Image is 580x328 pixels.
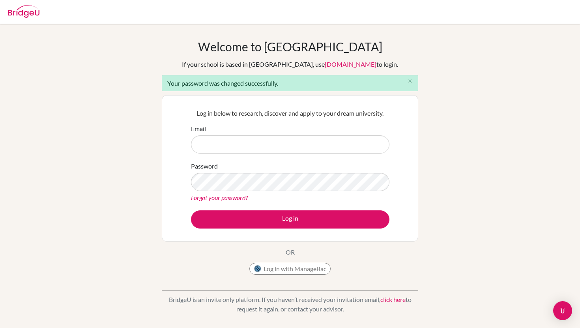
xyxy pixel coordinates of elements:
label: Password [191,161,218,171]
p: OR [286,247,295,257]
i: close [407,78,413,84]
div: If your school is based in [GEOGRAPHIC_DATA], use to login. [182,60,398,69]
p: BridgeU is an invite only platform. If you haven’t received your invitation email, to request it ... [162,295,418,314]
a: Forgot your password? [191,194,248,201]
button: Log in [191,210,389,229]
h1: Welcome to [GEOGRAPHIC_DATA] [198,39,382,54]
p: Log in below to research, discover and apply to your dream university. [191,109,389,118]
button: Close [402,75,418,87]
img: Bridge-U [8,5,39,18]
div: Open Intercom Messenger [553,301,572,320]
a: click here [380,296,406,303]
label: Email [191,124,206,133]
a: [DOMAIN_NAME] [325,60,376,68]
div: Your password was changed successfully. [162,75,418,91]
button: Log in with ManageBac [249,263,331,275]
